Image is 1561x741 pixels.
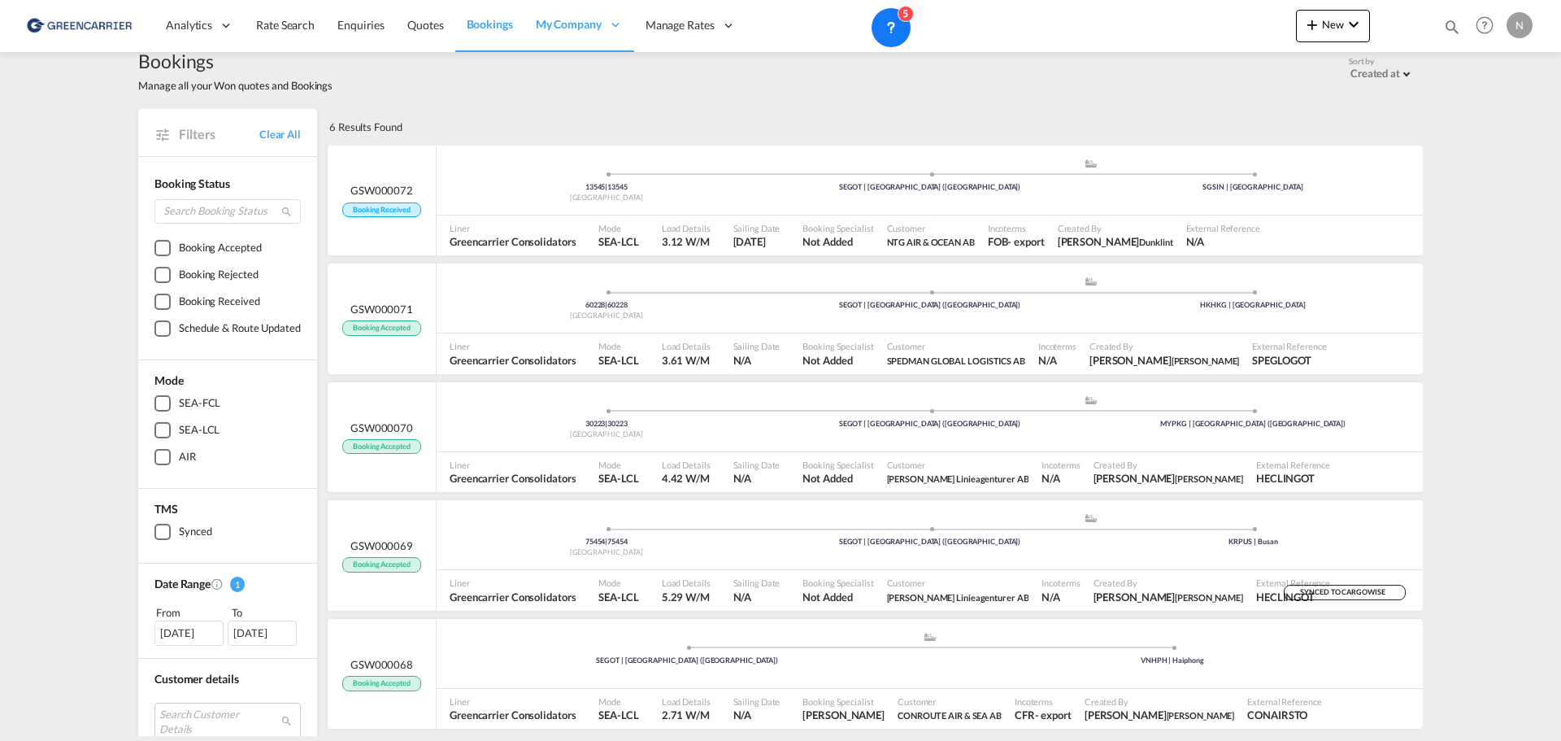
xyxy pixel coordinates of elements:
[1081,159,1101,168] md-icon: assets/icons/custom/ship-fill.svg
[445,193,768,203] div: [GEOGRAPHIC_DATA]
[768,537,1092,547] div: SEGOT | [GEOGRAPHIC_DATA] ([GEOGRAPHIC_DATA])
[1081,396,1101,404] md-icon: assets/icons/custom/ship-fill.svg
[988,234,1045,249] span: FOB export
[154,524,301,540] md-checkbox: Synced
[337,18,385,32] span: Enquiries
[328,500,1423,611] div: GSW000069 Booking Accepted Pickup Sweden assets/icons/custom/ship-fill.svgassets/icons/custom/rol...
[1256,471,1330,486] span: HECLINGOT
[154,621,224,645] div: [DATE]
[350,538,413,553] span: GSW000069
[598,577,638,589] span: Mode
[445,311,768,321] div: [GEOGRAPHIC_DATA]
[1252,340,1326,352] span: External Reference
[445,547,768,558] div: [GEOGRAPHIC_DATA]
[450,695,576,708] span: Liner
[1035,708,1072,722] div: - export
[154,177,230,190] span: Booking Status
[154,373,184,387] span: Mode
[328,382,1423,493] div: GSW000070 Booking Accepted Pickup Sweden assets/icons/custom/ship-fill.svgassets/icons/custom/rol...
[259,127,301,142] a: Clear All
[598,708,638,722] span: SEA-LCL
[662,708,710,721] span: 2.71 W/M
[256,18,315,32] span: Rate Search
[733,695,780,708] span: Sailing Date
[154,672,238,686] span: Customer details
[607,419,628,428] span: 30223
[598,222,638,234] span: Mode
[154,176,301,192] div: Booking Status
[230,604,302,621] div: To
[328,619,1423,730] div: GSW000068 Booking Accepted assets/icons/custom/ship-fill.svgassets/icons/custom/roll-o-plane.svgP...
[1081,277,1101,286] md-icon: assets/icons/custom/ship-fill.svg
[733,340,780,352] span: Sailing Date
[179,294,259,310] div: Booking Received
[887,340,1025,352] span: Customer
[179,320,301,337] div: Schedule & Route Updated
[1175,592,1243,603] span: [PERSON_NAME]
[450,708,576,722] span: Greencarrier Consolidators
[733,353,780,368] span: N/A
[1041,590,1060,604] div: N/A
[1091,537,1415,547] div: KRPUS | Busan
[1256,590,1330,604] span: HECLINGOT
[887,234,975,249] span: NTG AIR & OCEAN AB
[1038,340,1076,352] span: Incoterms
[228,621,297,645] div: [DATE]
[450,459,576,471] span: Liner
[328,146,1423,256] div: GSW000072 Booking Received Pickup Sweden assets/icons/custom/ship-fill.svgassets/icons/custom/rol...
[154,449,301,465] md-checkbox: AIR
[350,183,413,198] span: GSW000072
[607,537,628,546] span: 75454
[1094,590,1243,604] span: Fredrik Fagerman
[598,353,638,368] span: SEA-LCL
[598,590,638,604] span: SEA-LCL
[1091,182,1415,193] div: SGSIN | [GEOGRAPHIC_DATA]
[1094,577,1243,589] span: Created By
[887,355,1025,366] span: SPEDMAN GLOBAL LOGISTICS AB
[350,302,413,316] span: GSW000071
[802,708,885,722] span: Fredrik Fagerman
[585,182,607,191] span: 13545
[138,78,333,93] span: Manage all your Won quotes and Bookings
[605,537,607,546] span: |
[1284,585,1406,600] div: SYNCED TO CARGOWISE
[662,577,711,589] span: Load Details
[605,182,607,191] span: |
[179,395,220,412] div: SEA-FCL
[450,234,576,249] span: Greencarrier Consolidators
[450,353,576,368] span: Greencarrier Consolidators
[342,557,420,573] span: Booking Accepted
[1094,459,1243,471] span: Created By
[1247,708,1321,722] span: CONAIRSTO
[887,471,1029,486] span: Hecksher Linieagenturer AB
[662,340,711,352] span: Load Details
[1172,355,1240,366] span: [PERSON_NAME]
[733,222,780,234] span: Sailing Date
[445,656,930,666] div: SEGOT | [GEOGRAPHIC_DATA] ([GEOGRAPHIC_DATA])
[154,199,301,224] input: Search Booking Status
[768,419,1092,429] div: SEGOT | [GEOGRAPHIC_DATA] ([GEOGRAPHIC_DATA])
[802,695,885,708] span: Booking Specialist
[802,222,873,234] span: Booking Specialist
[342,676,420,691] span: Booking Accepted
[1507,12,1533,38] div: N
[585,419,607,428] span: 30223
[802,340,873,352] span: Booking Specialist
[1091,419,1415,429] div: MYPKG | [GEOGRAPHIC_DATA] ([GEOGRAPHIC_DATA])
[1349,55,1374,67] span: Sort by
[166,17,212,33] span: Analytics
[802,459,873,471] span: Booking Specialist
[1186,234,1260,249] span: N/A
[179,524,211,540] div: Synced
[1344,15,1363,34] md-icon: icon-chevron-down
[1296,10,1370,42] button: icon-plus 400-fgNewicon-chevron-down
[1094,471,1243,486] span: Lennart Jonson
[802,590,873,604] span: Not Added
[1247,695,1321,708] span: External Reference
[733,471,780,486] span: N/A
[450,471,576,486] span: Greencarrier Consolidators
[1302,18,1363,31] span: New
[887,222,975,234] span: Customer
[607,182,628,191] span: 13545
